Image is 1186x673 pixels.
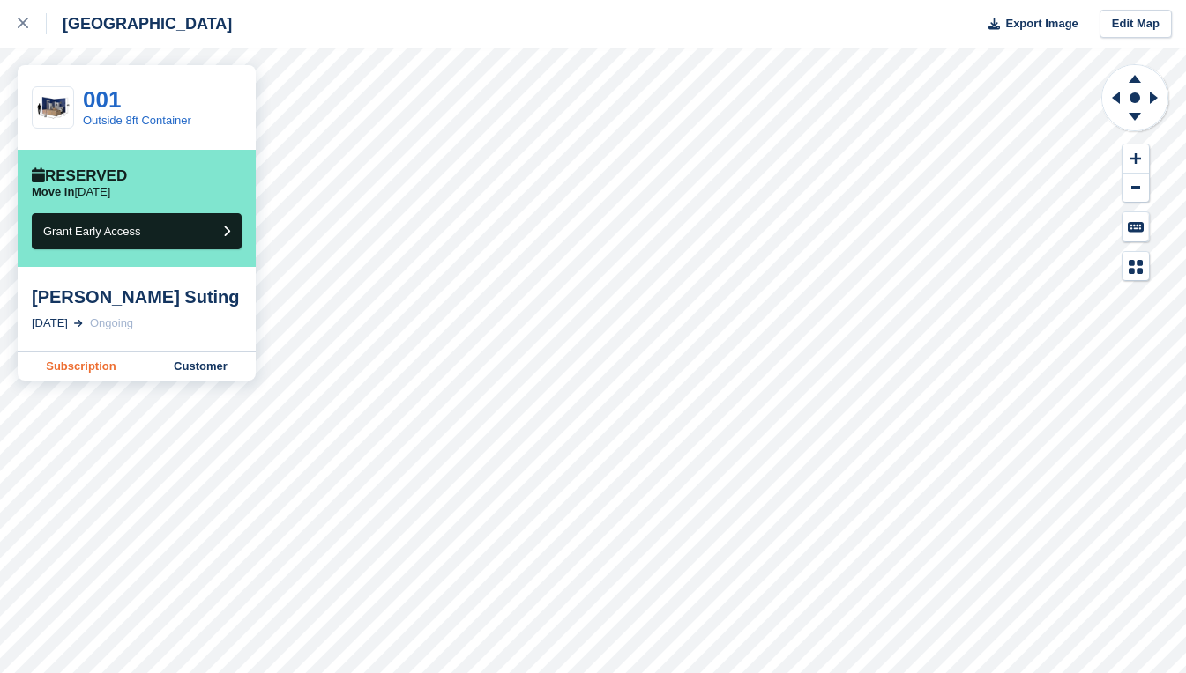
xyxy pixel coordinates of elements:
span: Export Image [1005,15,1078,33]
a: 001 [83,86,121,113]
img: arrow-right-light-icn-cde0832a797a2874e46488d9cf13f60e5c3a73dbe684e267c42b8395dfbc2abf.svg [74,320,83,327]
div: [GEOGRAPHIC_DATA] [47,13,232,34]
div: [PERSON_NAME] Suting [32,286,242,307]
a: Customer [145,352,256,381]
span: Move in [32,185,74,198]
span: Grant Early Access [43,225,141,238]
button: Map Legend [1123,252,1149,281]
a: Subscription [18,352,145,381]
button: Zoom In [1123,144,1149,174]
a: Outside 8ft Container [83,114,191,127]
button: Zoom Out [1123,174,1149,203]
div: [DATE] [32,314,68,332]
div: Reserved [32,167,127,185]
img: 8ft%20Container%20.jpg [33,92,73,123]
div: Ongoing [90,314,133,332]
p: [DATE] [32,185,110,199]
button: Export Image [978,10,1078,39]
a: Edit Map [1100,10,1172,39]
button: Grant Early Access [32,213,242,249]
button: Keyboard Shortcuts [1123,212,1149,241]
